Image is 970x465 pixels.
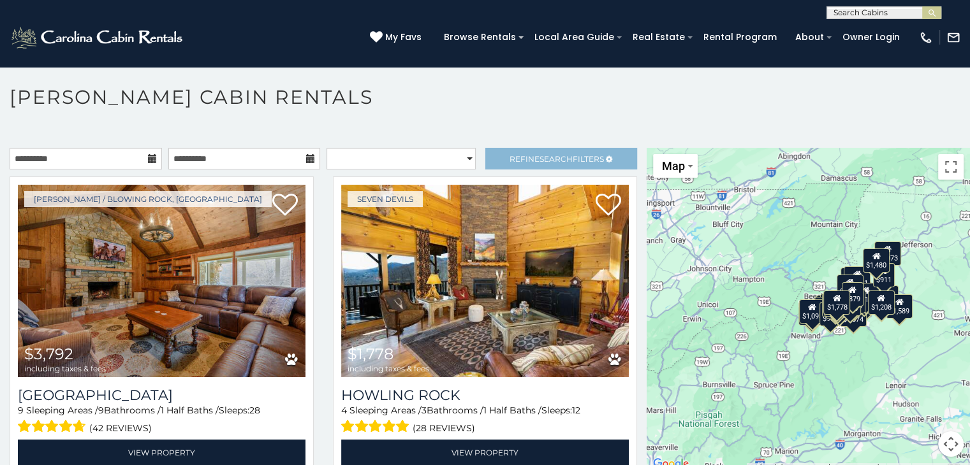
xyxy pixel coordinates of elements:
[24,191,272,207] a: [PERSON_NAME] / Blowing Rock, [GEOGRAPHIC_DATA]
[841,282,863,306] div: $879
[844,266,871,290] div: $1,441
[18,185,305,377] a: Appalachian Mountain Lodge $3,792 including taxes & fees
[874,241,900,265] div: $1,073
[18,185,305,377] img: Appalachian Mountain Lodge
[272,192,298,219] a: Add to favorites
[938,154,964,180] button: Toggle fullscreen view
[836,27,906,47] a: Owner Login
[572,404,580,416] span: 12
[348,364,429,373] span: including taxes & fees
[18,404,24,416] span: 9
[872,262,894,287] div: $911
[528,27,621,47] a: Local Area Guide
[18,404,305,436] div: Sleeping Areas / Bathrooms / Sleeps:
[824,292,851,316] div: $1,281
[483,404,541,416] span: 1 Half Baths /
[24,345,73,363] span: $3,792
[348,191,423,207] a: Seven Devils
[789,27,830,47] a: About
[798,299,825,323] div: $1,095
[341,404,629,436] div: Sleeping Areas / Bathrooms / Sleeps:
[348,345,393,363] span: $1,778
[823,290,850,314] div: $1,778
[341,387,629,404] a: Howling Rock
[626,27,691,47] a: Real Estate
[862,248,889,272] div: $1,480
[843,289,865,313] div: $803
[798,301,825,325] div: $1,415
[89,420,152,436] span: (42 reviews)
[341,185,629,377] a: Howling Rock $1,778 including taxes & fees
[341,404,347,416] span: 4
[653,154,698,178] button: Change map style
[437,27,522,47] a: Browse Rentals
[341,185,629,377] img: Howling Rock
[825,294,852,318] div: $1,243
[822,292,849,317] div: $1,232
[919,31,933,45] img: phone-regular-white.png
[839,292,860,316] div: $996
[819,301,841,325] div: $997
[540,154,573,164] span: Search
[24,364,106,373] span: including taxes & fees
[385,31,422,44] span: My Favs
[161,404,219,416] span: 1 Half Baths /
[413,420,475,436] span: (28 reviews)
[10,25,186,50] img: White-1-2.png
[98,404,104,416] span: 9
[422,404,427,416] span: 3
[697,27,783,47] a: Rental Program
[485,148,638,169] a: RefineSearchFilters
[249,404,260,416] span: 28
[18,387,305,404] a: [GEOGRAPHIC_DATA]
[839,302,866,326] div: $1,674
[938,431,964,457] button: Map camera controls
[662,159,685,173] span: Map
[867,290,894,314] div: $1,208
[885,294,912,318] div: $1,589
[370,31,425,45] a: My Favs
[510,154,604,164] span: Refine Filters
[946,31,960,45] img: mail-regular-white.png
[852,282,879,306] div: $1,178
[836,275,863,299] div: $1,270
[18,387,305,404] h3: Appalachian Mountain Lodge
